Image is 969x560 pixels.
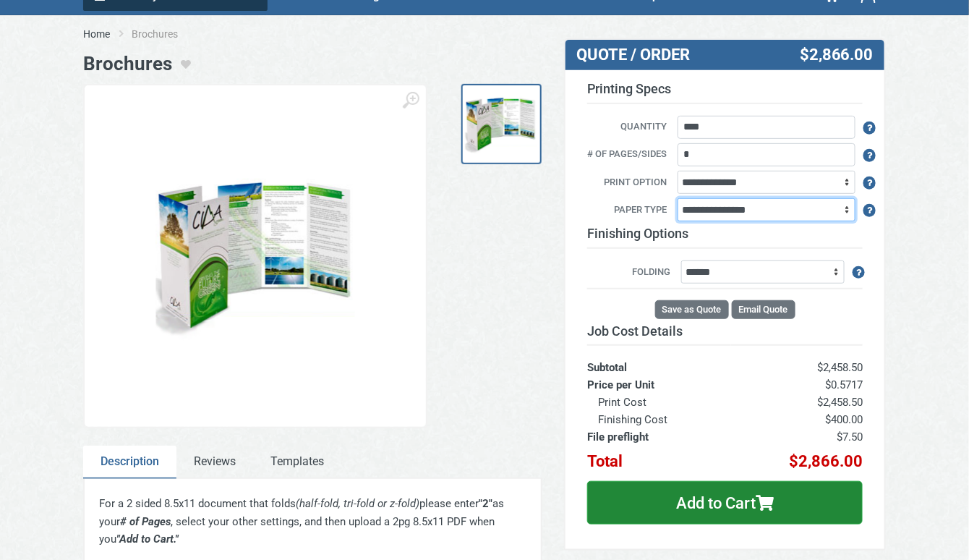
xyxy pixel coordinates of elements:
[120,515,171,528] em: # of Pages
[83,27,886,41] nav: breadcrumb
[837,430,863,444] span: $7.50
[576,203,675,219] label: Paper Type
[732,300,795,319] button: Email Quote
[800,46,874,64] span: $2,866.00
[296,497,419,510] em: (half-fold, tri-fold or z-fold)
[83,53,172,75] h1: Brochures
[253,446,341,479] a: Templates
[587,376,731,394] th: Price per Unit
[132,27,200,41] li: Brochures
[461,84,542,164] a: Brochures
[479,497,492,510] strong: "2"
[587,428,731,446] th: File preflight
[587,446,731,470] th: Total
[817,361,863,374] span: $2,458.50
[587,345,731,376] th: Subtotal
[576,46,767,64] h3: QUOTE / ORDER
[176,446,253,479] a: Reviews
[789,452,863,470] span: $2,866.00
[655,300,729,319] button: Save as Quote
[587,323,863,339] h3: Job Cost Details
[587,411,731,428] th: Finishing Cost
[116,533,179,546] strong: "Add to Cart."
[825,413,863,426] span: $400.00
[466,88,537,160] img: Brochures
[817,396,863,409] span: $2,458.50
[576,119,675,135] label: Quantity
[587,394,731,411] th: Print Cost
[83,27,110,41] a: Home
[587,226,863,249] h3: Finishing Options
[825,378,863,391] span: $0.5717
[576,147,675,163] label: # of pages/sides
[587,81,863,104] h3: Printing Specs
[587,265,678,281] label: Folding
[587,481,863,525] button: Add to Cart
[576,175,675,191] label: Print Option
[156,166,355,347] img: Brochures
[83,446,176,479] a: Description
